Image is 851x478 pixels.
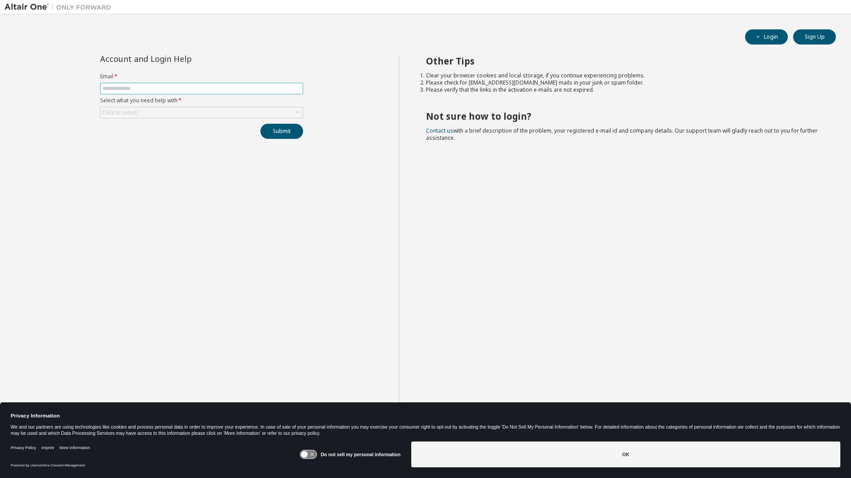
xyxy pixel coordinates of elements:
[100,73,303,80] label: Email
[101,107,303,118] div: Click to select
[426,55,820,67] h2: Other Tips
[426,86,820,93] li: Please verify that the links in the activation e-mails are not expired.
[426,79,820,86] li: Please check for [EMAIL_ADDRESS][DOMAIN_NAME] mails in your junk or spam folder.
[260,124,303,139] button: Submit
[426,127,818,142] span: with a brief description of the problem, your registered e-mail id and company details. Our suppo...
[4,3,116,12] img: Altair One
[426,72,820,79] li: Clear your browser cookies and local storage, if you continue experiencing problems.
[100,55,263,62] div: Account and Login Help
[102,109,137,116] div: Click to select
[426,110,820,122] h2: Not sure how to login?
[745,29,788,45] button: Login
[793,29,836,45] button: Sign Up
[426,127,453,134] a: Contact us
[100,97,303,104] label: Select what you need help with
